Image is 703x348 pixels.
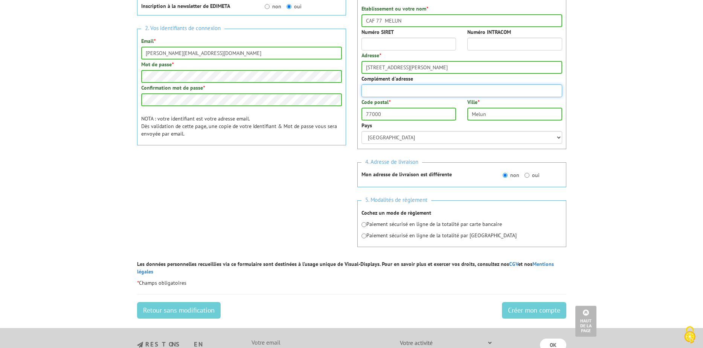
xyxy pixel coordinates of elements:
[287,3,302,10] label: oui
[677,322,703,348] button: Cookies (fenêtre modale)
[265,4,270,9] input: non
[265,3,281,10] label: non
[361,220,562,228] p: Paiement sécurisé en ligne de la totalité par carte bancaire
[503,171,519,179] label: non
[467,98,479,106] label: Ville
[361,232,562,239] p: Paiement sécurisé en ligne de la totalité par [GEOGRAPHIC_DATA]
[361,52,381,59] label: Adresse
[137,261,554,275] strong: Les données personnelles recueillies via ce formulaire sont destinées à l’usage unique de Visual-...
[361,98,390,106] label: Code postal
[141,84,205,92] label: Confirmation mot de passe
[137,302,221,319] a: Retour sans modification
[525,171,540,179] label: oui
[141,37,156,45] label: Email
[361,171,452,178] strong: Mon adresse de livraison est différente
[361,195,431,205] span: 5. Modalités de règlement
[680,325,699,344] img: Cookies (fenêtre modale)
[525,173,529,178] input: oui
[467,28,511,36] label: Numéro INTRACOM
[502,302,566,319] input: Créer mon compte
[575,306,596,337] a: Haut de la page
[137,279,566,287] p: Champs obligatoires
[141,3,230,9] strong: Inscription à la newsletter de EDIMETA
[361,157,422,167] span: 4. Adresse de livraison
[361,209,431,216] strong: Cochez un mode de règlement
[509,261,518,267] a: CGV
[137,261,554,275] a: Mentions légales
[361,28,394,36] label: Numéro SIRET
[137,342,143,348] img: newsletter.jpg
[141,115,342,137] p: NOTA : votre identifiant est votre adresse email. Dès validation de cette page, une copie de votr...
[141,61,174,68] label: Mot de passe
[287,4,291,9] input: oui
[361,5,428,12] label: Etablissement ou votre nom
[361,75,413,82] label: Complément d'adresse
[361,122,372,129] label: Pays
[137,159,252,188] iframe: reCAPTCHA
[503,173,508,178] input: non
[141,23,224,34] span: 2. Vos identifiants de connexion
